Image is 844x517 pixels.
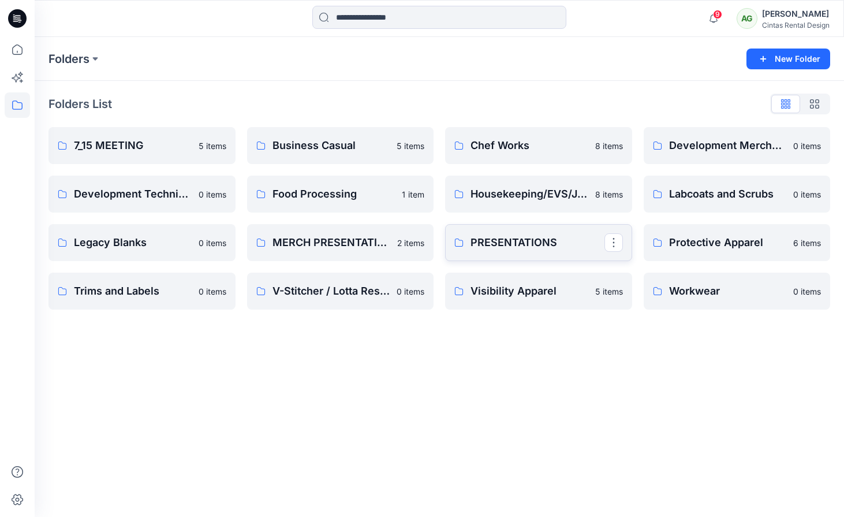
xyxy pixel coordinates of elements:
[669,235,787,251] p: Protective Apparel
[199,188,226,200] p: 0 items
[48,95,112,113] p: Folders List
[669,186,787,202] p: Labcoats and Scrubs
[470,283,588,299] p: Visibility Apparel
[199,140,226,152] p: 5 items
[644,224,831,261] a: Protective Apparel6 items
[397,285,424,297] p: 0 items
[247,273,434,310] a: V-Stitcher / Lotta Resources0 items
[762,7,830,21] div: [PERSON_NAME]
[793,188,821,200] p: 0 items
[445,224,632,261] a: PRESENTATIONS
[402,188,424,200] p: 1 item
[644,273,831,310] a: Workwear0 items
[272,186,395,202] p: Food Processing
[746,49,830,69] button: New Folder
[737,8,757,29] div: AG
[397,237,424,249] p: 2 items
[713,10,722,19] span: 9
[247,224,434,261] a: MERCH PRESENTATIONS2 items
[247,176,434,213] a: Food Processing1 item
[793,237,821,249] p: 6 items
[595,188,623,200] p: 8 items
[595,140,623,152] p: 8 items
[644,176,831,213] a: Labcoats and Scrubs0 items
[199,285,226,297] p: 0 items
[470,186,588,202] p: Housekeeping/EVS/Jan
[74,186,192,202] p: Development Technical Design
[762,21,830,29] div: Cintas Rental Design
[74,283,192,299] p: Trims and Labels
[48,176,236,213] a: Development Technical Design0 items
[48,51,89,67] a: Folders
[272,283,390,299] p: V-Stitcher / Lotta Resources
[470,235,604,251] p: PRESENTATIONS
[445,176,632,213] a: Housekeeping/EVS/Jan8 items
[397,140,424,152] p: 5 items
[445,127,632,164] a: Chef Works8 items
[48,273,236,310] a: Trims and Labels0 items
[669,137,787,154] p: Development Merchandising
[272,235,391,251] p: MERCH PRESENTATIONS
[48,127,236,164] a: 7_15 MEETING5 items
[793,285,821,297] p: 0 items
[74,235,192,251] p: Legacy Blanks
[644,127,831,164] a: Development Merchandising0 items
[470,137,588,154] p: Chef Works
[595,285,623,297] p: 5 items
[445,273,632,310] a: Visibility Apparel5 items
[74,137,192,154] p: 7_15 MEETING
[199,237,226,249] p: 0 items
[48,224,236,261] a: Legacy Blanks0 items
[669,283,787,299] p: Workwear
[272,137,390,154] p: Business Casual
[247,127,434,164] a: Business Casual5 items
[793,140,821,152] p: 0 items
